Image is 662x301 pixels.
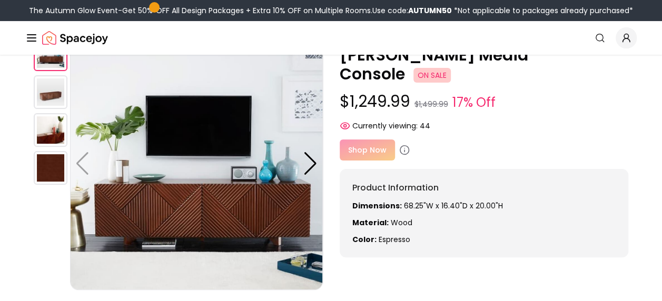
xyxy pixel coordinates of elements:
[70,37,323,290] img: https://storage.googleapis.com/spacejoy-main/assets/60af8415463d570024360dc8/product_0_ce8o2753gi5
[34,113,67,147] img: https://storage.googleapis.com/spacejoy-main/assets/60af8415463d570024360dc8/product_2_jgdeaem77oi
[352,182,616,194] h6: Product Information
[379,234,410,245] span: espresso
[420,121,430,131] span: 44
[413,68,451,83] span: ON SALE
[414,99,448,109] small: $1,499.99
[25,21,637,55] nav: Global
[340,92,629,112] p: $1,249.99
[34,151,67,185] img: https://storage.googleapis.com/spacejoy-main/assets/60af8415463d570024360dc8/product_5_a7efib66bi2b
[340,46,629,84] p: [PERSON_NAME] Media Console
[352,200,616,211] p: 68.25"W x 16.40"D x 20.00"H
[408,5,452,16] b: AUTUMN50
[42,27,108,48] a: Spacejoy
[352,200,402,211] strong: Dimensions:
[42,27,108,48] img: Spacejoy Logo
[29,5,633,16] div: The Autumn Glow Event-Get 50% OFF All Design Packages + Extra 10% OFF on Multiple Rooms.
[372,5,452,16] span: Use code:
[452,93,496,112] small: 17% Off
[352,217,389,228] strong: Material:
[352,234,377,245] strong: Color:
[34,75,67,109] img: https://storage.googleapis.com/spacejoy-main/assets/60af8415463d570024360dc8/product_1_3ec9oh680e14
[391,217,412,228] span: Wood
[452,5,633,16] span: *Not applicable to packages already purchased*
[352,121,418,131] span: Currently viewing:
